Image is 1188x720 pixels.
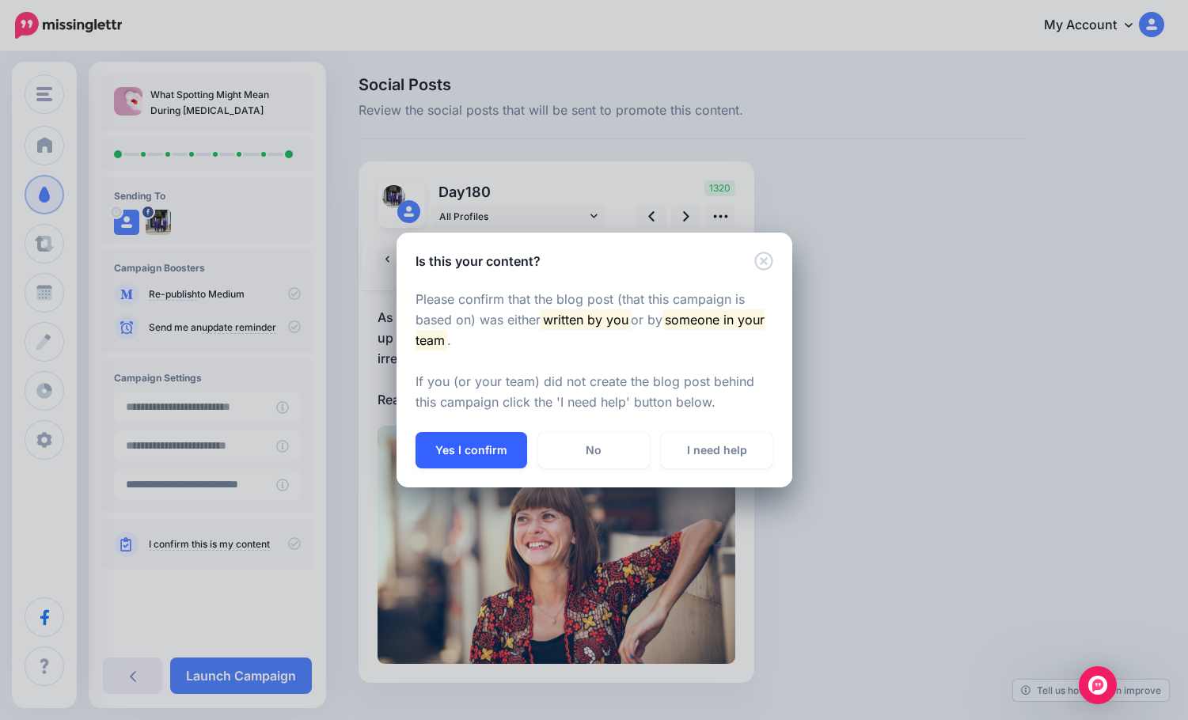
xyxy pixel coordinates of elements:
mark: someone in your team [416,309,765,351]
div: Open Intercom Messenger [1079,666,1117,704]
button: Close [754,252,773,271]
p: Please confirm that the blog post (that this campaign is based on) was either or by . If you (or ... [416,290,773,413]
a: I need help [661,432,772,468]
a: No [538,432,650,468]
button: Yes I confirm [416,432,527,468]
h5: Is this your content? [416,252,541,271]
mark: written by you [541,309,631,330]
